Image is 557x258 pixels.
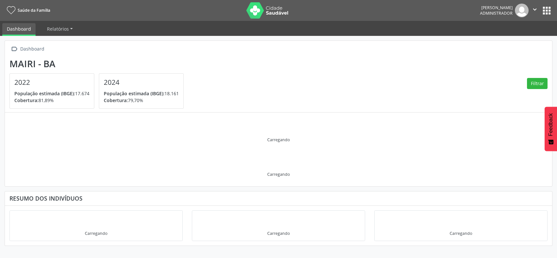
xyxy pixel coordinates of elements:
span: População estimada (IBGE): [104,90,164,97]
button:  [529,4,541,17]
p: 18.161 [104,90,179,97]
h4: 2024 [104,78,179,86]
button: Filtrar [527,78,548,89]
span: Cobertura: [14,97,39,103]
a: Saúde da Família [5,5,50,16]
span: População estimada (IBGE): [14,90,75,97]
div: Resumo dos indivíduos [9,195,548,202]
span: Saúde da Família [18,8,50,13]
div: [PERSON_NAME] [480,5,513,10]
div: Carregando [267,137,290,143]
div: Dashboard [19,44,45,54]
button: apps [541,5,552,16]
span: Cobertura: [104,97,128,103]
i:  [9,44,19,54]
div: Carregando [85,231,107,236]
a:  Dashboard [9,44,45,54]
p: 81,89% [14,97,89,104]
a: Relatórios [42,23,77,35]
img: img [515,4,529,17]
h4: 2022 [14,78,89,86]
span: Relatórios [47,26,69,32]
span: Feedback [548,113,554,136]
a: Dashboard [2,23,36,36]
div: Carregando [267,172,290,177]
span: Administrador [480,10,513,16]
i:  [531,6,538,13]
p: 17.674 [14,90,89,97]
div: Mairi - BA [9,58,188,69]
p: 79,70% [104,97,179,104]
div: Carregando [450,231,472,236]
button: Feedback - Mostrar pesquisa [545,107,557,151]
div: Carregando [267,231,290,236]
